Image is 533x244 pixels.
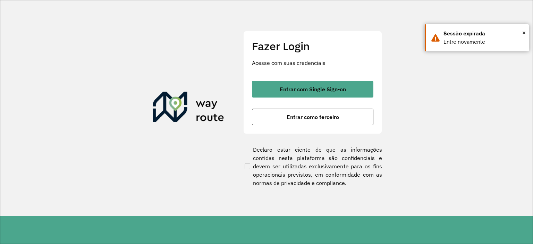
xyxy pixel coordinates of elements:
img: Roteirizador AmbevTech [153,92,224,125]
span: × [522,27,526,38]
div: Sessão expirada [443,30,524,38]
button: button [252,81,373,98]
span: Entrar como terceiro [287,114,339,120]
div: Entre novamente [443,38,524,46]
h2: Fazer Login [252,40,373,53]
button: button [252,109,373,125]
p: Acesse com suas credenciais [252,59,373,67]
button: Close [522,27,526,38]
label: Declaro estar ciente de que as informações contidas nesta plataforma são confidenciais e devem se... [243,145,382,187]
span: Entrar com Single Sign-on [280,86,346,92]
